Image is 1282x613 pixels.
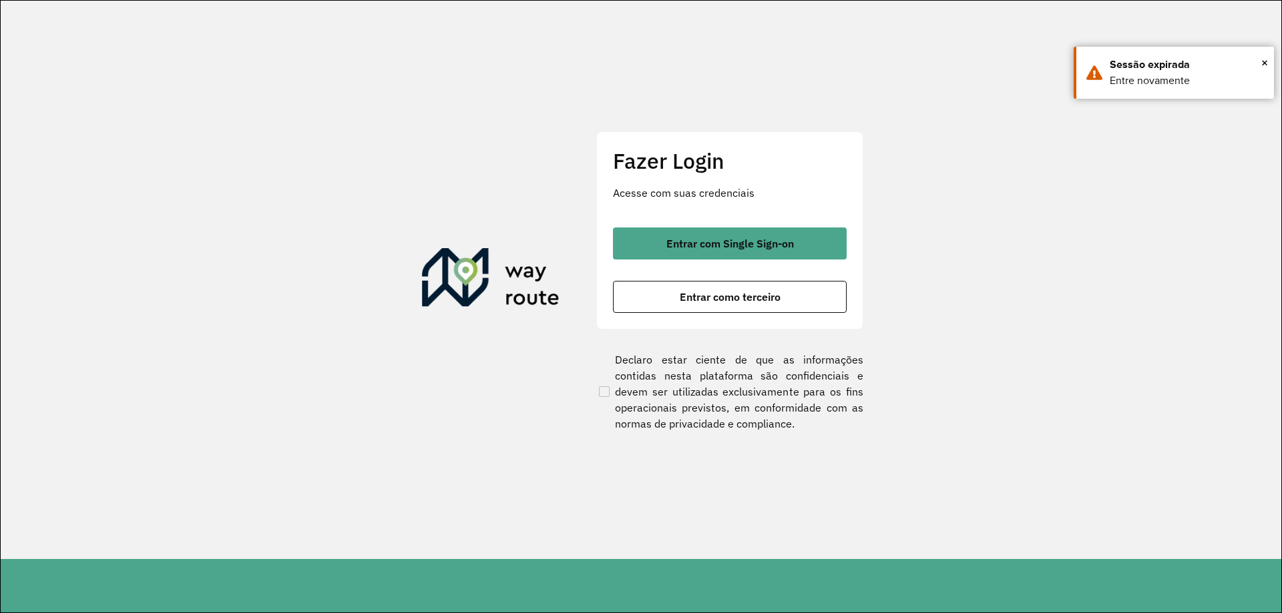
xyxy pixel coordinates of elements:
div: Entre novamente [1110,73,1264,89]
img: Roteirizador AmbevTech [422,248,560,312]
span: × [1261,53,1268,73]
p: Acesse com suas credenciais [613,185,847,201]
button: Close [1261,53,1268,73]
h2: Fazer Login [613,148,847,173]
span: Entrar com Single Sign-on [666,238,794,249]
button: button [613,281,847,313]
label: Declaro estar ciente de que as informações contidas nesta plataforma são confidenciais e devem se... [596,352,863,432]
button: button [613,227,847,259]
div: Sessão expirada [1110,57,1264,73]
span: Entrar como terceiro [680,291,781,302]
